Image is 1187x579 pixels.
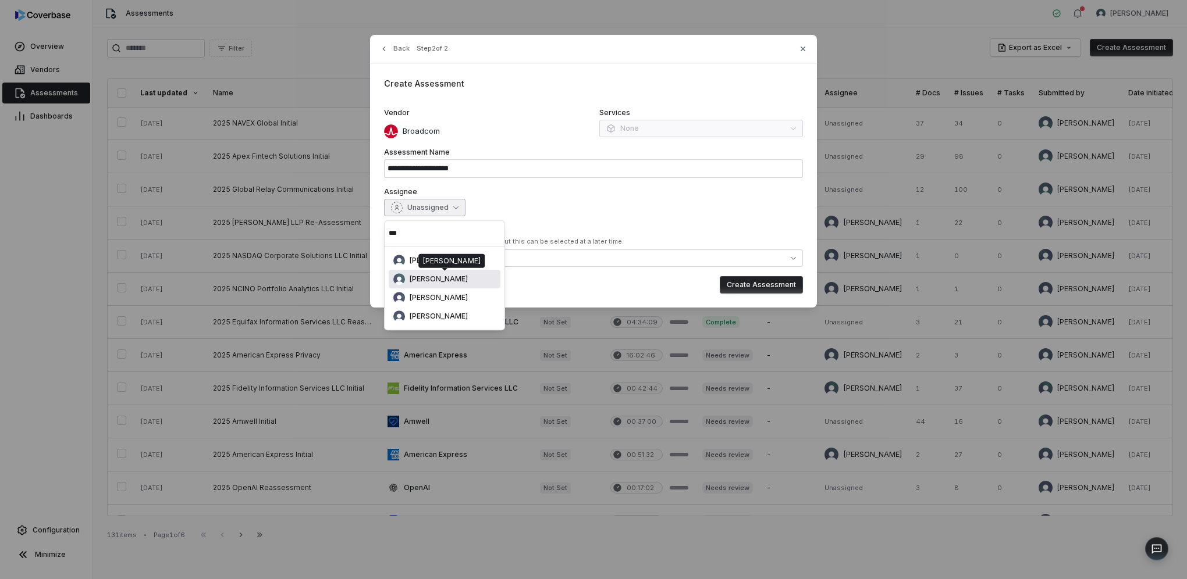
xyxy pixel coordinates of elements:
[423,256,480,266] div: [PERSON_NAME]
[393,255,405,266] img: Emad Nabbus avatar
[410,312,468,321] span: [PERSON_NAME]
[393,292,405,303] img: Mohammad Abul-Hawa avatar
[410,293,468,302] span: [PERSON_NAME]
[384,78,464,88] span: Create Assessment
[417,44,448,53] span: Step 2 of 2
[384,148,803,157] label: Assessment Name
[376,38,413,59] button: Back
[410,274,468,284] span: [PERSON_NAME]
[389,251,500,326] div: Suggestions
[393,273,405,285] img: Madison Hull avatar
[599,108,803,117] label: Services
[410,256,468,265] span: [PERSON_NAME]
[393,310,405,322] img: Mohammad Nouri avatar
[384,187,803,196] label: Assignee
[384,108,410,117] span: Vendor
[398,126,440,137] p: Broadcom
[720,276,803,294] button: Create Assessment
[384,237,803,246] div: At least one control set is required, but this can be selected at a later time.
[384,226,803,235] label: Control Sets
[407,203,449,212] span: Unassigned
